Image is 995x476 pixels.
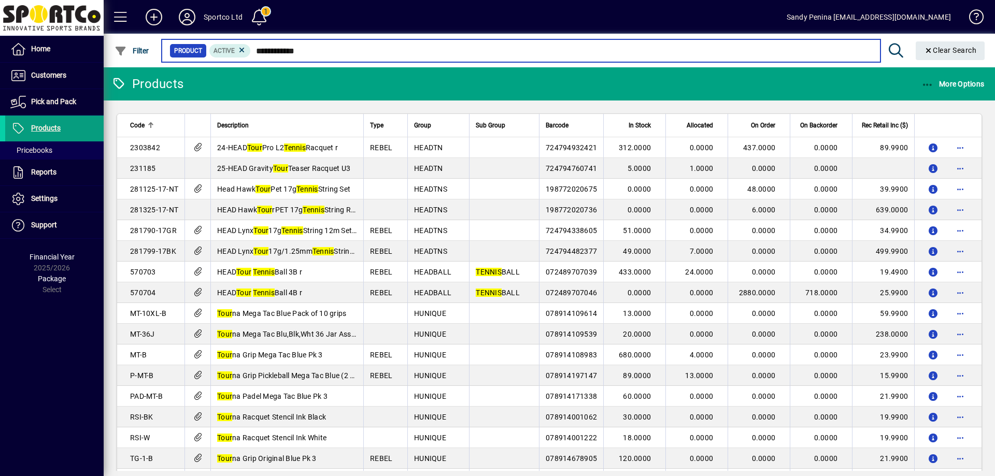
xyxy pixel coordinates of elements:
[5,186,104,212] a: Settings
[130,268,156,276] span: 570703
[814,434,838,442] span: 0.0000
[217,185,350,193] span: Head Hawk Pet 17g String Set
[814,330,838,338] span: 0.0000
[690,206,714,214] span: 0.0000
[31,194,58,203] span: Settings
[414,120,463,131] div: Group
[253,289,275,297] em: Tennis
[370,226,392,235] span: REBEL
[739,289,775,297] span: 2880.0000
[112,41,152,60] button: Filter
[414,330,446,338] span: HUNIQUE
[253,247,268,255] em: Tour
[476,268,520,276] span: BALL
[619,268,651,276] span: 433.0000
[130,454,153,463] span: TG-1-B
[217,164,350,172] span: 25-HEAD Gravity Teaser Racquet U3
[38,275,66,283] span: Package
[414,185,447,193] span: HEADTNS
[814,143,838,152] span: 0.0000
[752,226,776,235] span: 0.0000
[852,344,914,365] td: 23.9900
[5,36,104,62] a: Home
[236,268,251,276] em: Tour
[952,139,969,156] button: More options
[10,146,52,154] span: Pricebooks
[952,347,969,363] button: More options
[5,63,104,89] a: Customers
[370,351,392,359] span: REBEL
[852,282,914,303] td: 25.9900
[852,448,914,469] td: 21.9900
[370,371,392,380] span: REBEL
[546,185,597,193] span: 198772020675
[852,179,914,199] td: 39.9900
[685,371,713,380] span: 13.0000
[414,392,446,400] span: HUNIQUE
[814,226,838,235] span: 0.0000
[130,206,178,214] span: 281325-17-NT
[5,212,104,238] a: Support
[31,45,50,53] span: Home
[852,137,914,158] td: 89.9900
[752,268,776,276] span: 0.0000
[170,8,204,26] button: Profile
[623,226,651,235] span: 51.0000
[546,330,597,338] span: 078914109539
[623,247,651,255] span: 49.0000
[217,413,232,421] em: Tour
[217,371,232,380] em: Tour
[814,454,838,463] span: 0.0000
[5,160,104,185] a: Reports
[236,289,251,297] em: Tour
[414,120,431,131] span: Group
[370,268,392,276] span: REBEL
[852,262,914,282] td: 19.4900
[687,120,713,131] span: Allocated
[130,120,178,131] div: Code
[414,206,447,214] span: HEADTNS
[284,143,306,152] em: Tennis
[370,454,392,463] span: REBEL
[130,413,153,421] span: RSI-BK
[217,454,317,463] span: na Grip Original Blue Pk 3
[800,120,837,131] span: On Backorder
[30,253,75,261] span: Financial Year
[303,206,324,214] em: Tennis
[852,407,914,427] td: 19.9900
[690,185,714,193] span: 0.0000
[919,75,987,93] button: More Options
[690,413,714,421] span: 0.0000
[797,120,847,131] div: On Backorder
[752,206,776,214] span: 6.0000
[115,47,149,55] span: Filter
[814,206,838,214] span: 0.0000
[31,168,56,176] span: Reports
[5,89,104,115] a: Pick and Pack
[752,309,776,318] span: 0.0000
[805,289,837,297] span: 718.0000
[952,201,969,218] button: More options
[476,289,520,297] span: BALL
[752,434,776,442] span: 0.0000
[546,434,597,442] span: 078914001222
[217,120,249,131] span: Description
[370,289,392,297] span: REBEL
[217,309,346,318] span: na Mega Tac Blue Pack of 10 grips
[952,222,969,239] button: More options
[546,371,597,380] span: 078914197147
[130,434,150,442] span: RSI-W
[31,221,57,229] span: Support
[623,434,651,442] span: 18.0000
[685,268,713,276] span: 24.0000
[546,309,597,318] span: 078914109614
[623,413,651,421] span: 30.0000
[814,351,838,359] span: 0.0000
[546,392,597,400] span: 078914171338
[130,226,177,235] span: 281790-17GR
[5,141,104,159] a: Pricebooks
[546,206,597,214] span: 198772020736
[752,413,776,421] span: 0.0000
[130,392,163,400] span: PAD-MT-B
[752,164,776,172] span: 0.0000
